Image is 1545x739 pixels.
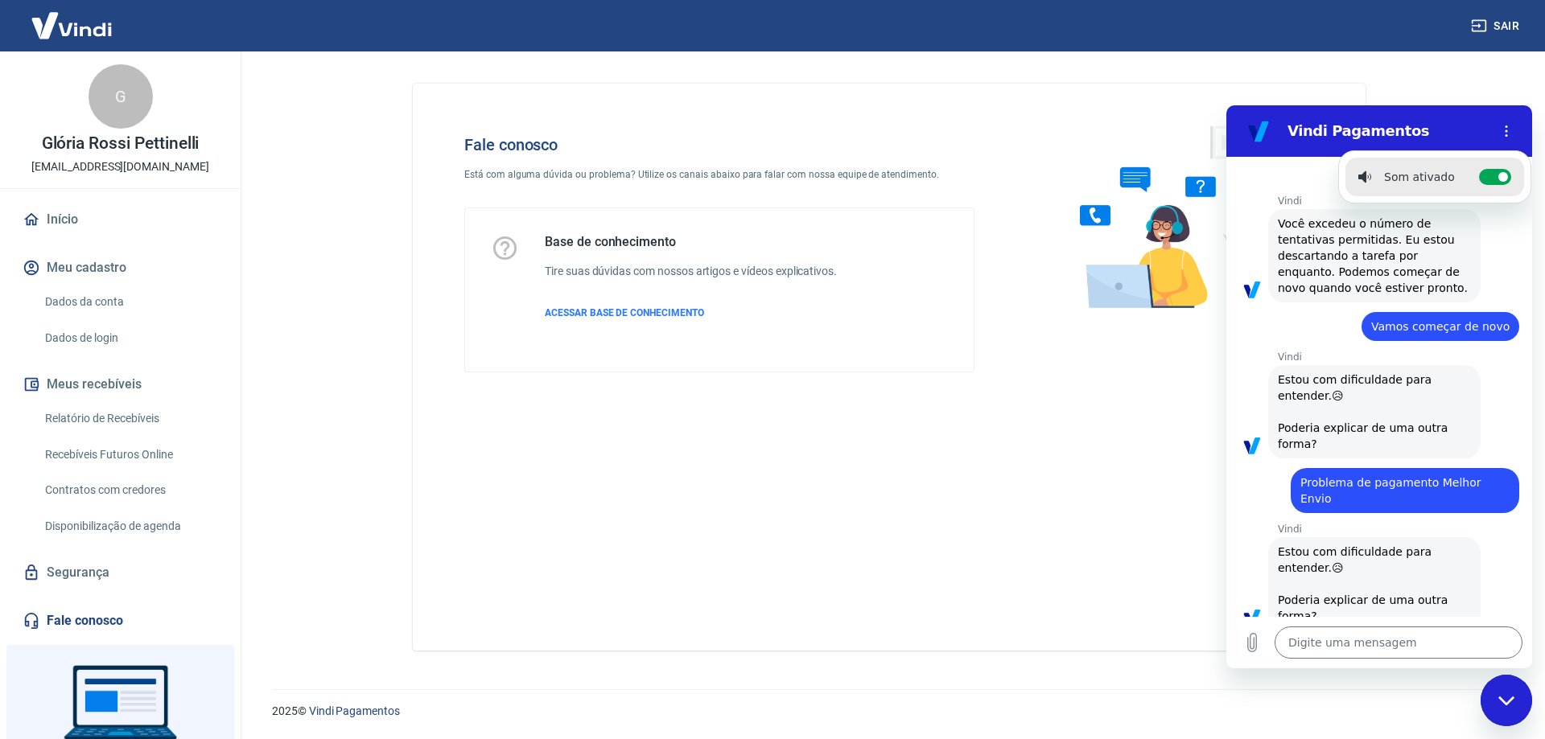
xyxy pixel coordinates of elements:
p: Glória Rossi Pettinelli [42,135,200,152]
a: Dados da conta [39,285,221,318]
a: ACESSAR BASE DE CONHECIMENTO [545,306,837,320]
button: Meu cadastro [19,250,221,285]
a: Dados de login [39,322,221,355]
button: Meus recebíveis [19,367,221,402]
p: 2025 © [272,703,1506,720]
h6: Tire suas dúvidas com nossos artigos e vídeos explicativos. [545,263,837,280]
a: Início [19,202,221,237]
img: Fale conosco [1048,109,1292,324]
iframe: Janela de mensagens [1226,105,1532,668]
iframe: Botão para abrir a janela de mensagens, conversa em andamento [1481,675,1532,726]
a: Recebíveis Futuros Online [39,438,221,471]
div: G [89,64,153,129]
a: Disponibilização de agenda [39,510,221,543]
button: Sair [1468,11,1526,41]
h5: Base de conhecimento [545,234,837,250]
h4: Fale conosco [464,135,974,154]
p: [EMAIL_ADDRESS][DOMAIN_NAME] [31,158,209,175]
span: ACESSAR BASE DE CONHECIMENTO [545,307,704,318]
img: Vindi [19,1,124,50]
a: Fale conosco [19,603,221,638]
a: Segurança [19,555,221,590]
a: Vindi Pagamentos [309,704,400,717]
a: Contratos com credores [39,474,221,507]
p: Está com alguma dúvida ou problema? Utilize os canais abaixo para falar com nossa equipe de atend... [464,167,974,182]
a: Relatório de Recebíveis [39,402,221,435]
